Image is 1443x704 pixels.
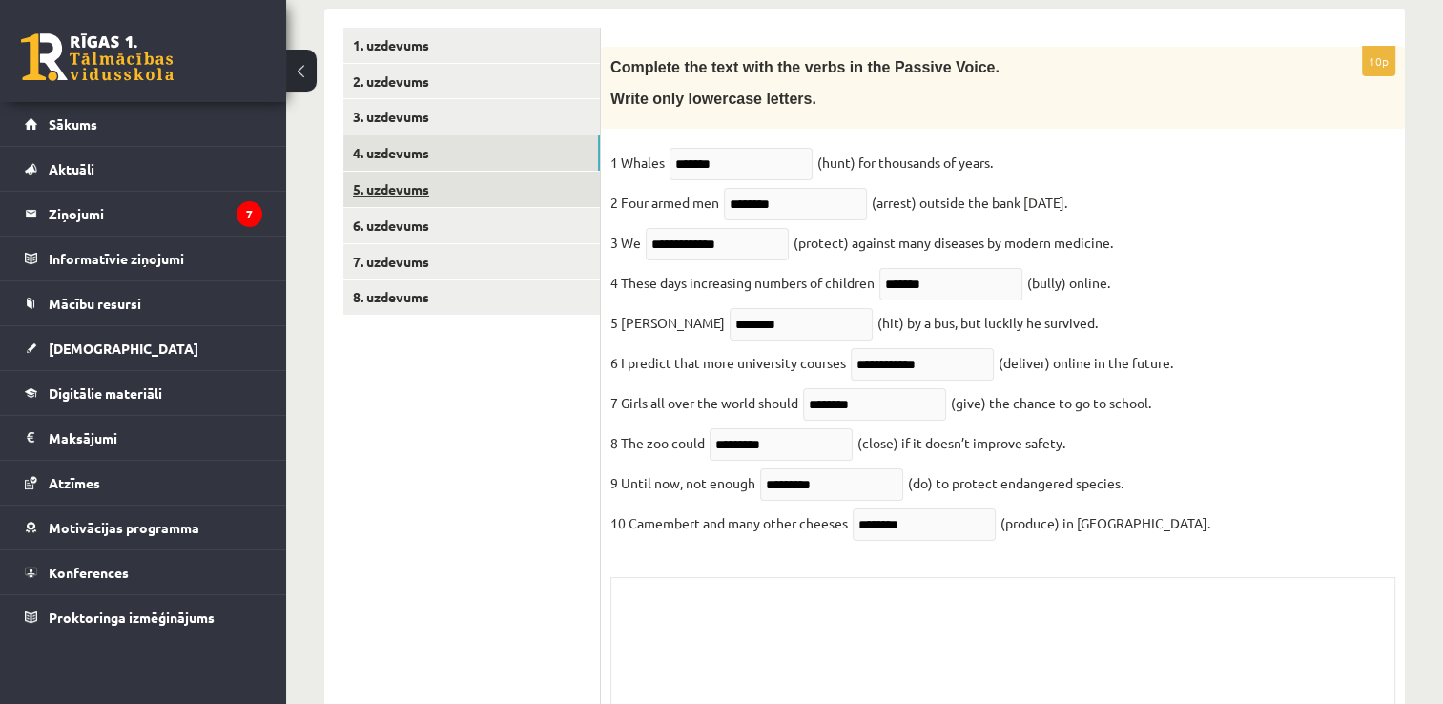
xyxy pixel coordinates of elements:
a: [DEMOGRAPHIC_DATA] [25,326,262,370]
a: 8. uzdevums [343,280,600,315]
span: [DEMOGRAPHIC_DATA] [49,340,198,357]
span: Mācību resursi [49,295,141,312]
span: Sākums [49,115,97,133]
a: Motivācijas programma [25,506,262,549]
p: 2 Four armed men [610,188,719,217]
legend: Maksājumi [49,416,262,460]
p: 10p [1362,46,1395,76]
fieldset: (hunt) for thousands of years. (arrest) outside the bank [DATE]. (protect) against many diseases ... [610,148,1395,549]
a: Informatīvie ziņojumi [25,237,262,280]
span: Konferences [49,564,129,581]
a: Rīgas 1. Tālmācības vidusskola [21,33,174,81]
span: Aktuāli [49,160,94,177]
p: 6 I predict that more university courses [610,348,846,377]
a: Mācību resursi [25,281,262,325]
a: Aktuāli [25,147,262,191]
span: Atzīmes [49,474,100,491]
a: Konferences [25,550,262,594]
a: Atzīmes [25,461,262,505]
a: 7. uzdevums [343,244,600,280]
a: Digitālie materiāli [25,371,262,415]
p: 4 These days increasing numbers of children [610,268,875,297]
a: 2. uzdevums [343,64,600,99]
span: Complete the text with the verbs in the Passive Voice. [610,59,1000,75]
p: 1 Whales [610,148,665,176]
a: 6. uzdevums [343,208,600,243]
a: Sākums [25,102,262,146]
span: Proktoringa izmēģinājums [49,609,215,626]
a: 3. uzdevums [343,99,600,135]
a: 1. uzdevums [343,28,600,63]
legend: Informatīvie ziņojumi [49,237,262,280]
p: 9 Until now, not enough [610,468,755,497]
p: 8 The zoo could [610,428,705,457]
a: Proktoringa izmēģinājums [25,595,262,639]
a: 4. uzdevums [343,135,600,171]
p: 5 [PERSON_NAME] [610,308,725,337]
legend: Ziņojumi [49,192,262,236]
a: 5. uzdevums [343,172,600,207]
a: Maksājumi [25,416,262,460]
p: 3 We [610,228,641,257]
p: 10 Camembert and many other cheeses [610,508,848,537]
span: Write only lowercase letters. [610,91,816,107]
span: Digitālie materiāli [49,384,162,402]
a: Ziņojumi7 [25,192,262,236]
span: Motivācijas programma [49,519,199,536]
p: 7 Girls all over the world should [610,388,798,417]
i: 7 [237,201,262,227]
